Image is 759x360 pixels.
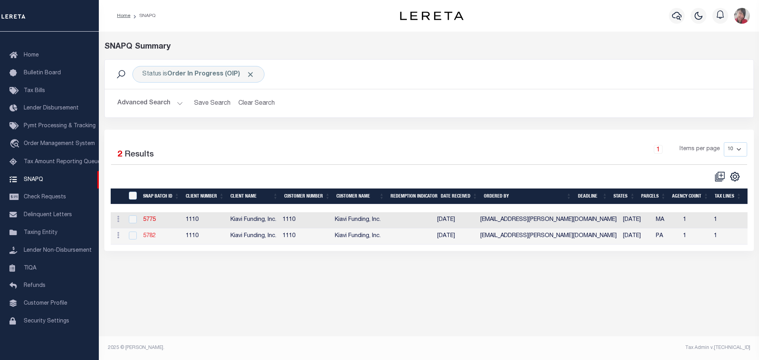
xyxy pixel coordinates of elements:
[125,149,154,161] label: Results
[24,141,95,147] span: Order Management System
[24,319,69,324] span: Security Settings
[24,194,66,200] span: Check Requests
[477,228,620,245] td: [EMAIL_ADDRESS][PERSON_NAME][DOMAIN_NAME]
[24,301,67,306] span: Customer Profile
[575,188,611,205] th: Deadline: activate to sort column ascending
[227,188,281,205] th: Client Name: activate to sort column ascending
[227,228,279,245] td: Kiavi Funding, Inc.
[24,177,43,182] span: SNAPQ
[183,228,227,245] td: 1110
[400,11,463,20] img: logo-dark.svg
[167,71,255,77] b: Order In Progress (OIP)
[653,212,680,228] td: MA
[477,212,620,228] td: [EMAIL_ADDRESS][PERSON_NAME][DOMAIN_NAME]
[734,8,750,24] button: GCole@lereta.net
[653,228,680,245] td: PA
[680,145,720,154] span: Items per page
[117,13,130,18] a: Home
[620,212,653,228] td: [DATE]
[246,70,255,79] span: Click to Remove
[143,233,156,239] a: 5782
[435,344,750,351] div: Tax Admin v.[TECHNICAL_ID]
[279,212,332,228] td: 1110
[481,188,575,205] th: Ordered By: activate to sort column ascending
[279,228,332,245] td: 1110
[638,188,669,205] th: Parcels: activate to sort column ascending
[654,145,663,154] a: 1
[438,188,481,205] th: Date Received: activate to sort column ascending
[140,188,183,205] th: SNAP BATCH ID: activate to sort column ascending
[24,283,45,288] span: Refunds
[124,188,140,205] th: SNAPBatchId
[620,228,653,245] td: [DATE]
[24,248,92,253] span: Lender Non-Disbursement
[130,12,155,19] li: SNAPQ
[24,88,45,94] span: Tax Bills
[680,212,711,228] td: 1
[132,66,264,83] div: Status is
[24,212,72,218] span: Delinquent Letters
[9,139,22,149] i: travel_explore
[189,96,235,111] button: Save Search
[183,188,227,205] th: Client Number: activate to sort column ascending
[24,159,101,165] span: Tax Amount Reporting Queue
[711,228,753,245] td: 1
[24,53,39,58] span: Home
[669,188,712,205] th: Agency Count: activate to sort column ascending
[680,228,711,245] td: 1
[143,217,156,222] a: 5775
[24,123,96,129] span: Pymt Processing & Tracking
[333,188,387,205] th: Customer Name: activate to sort column ascending
[332,212,384,228] td: Kiavi Funding, Inc.
[281,188,333,205] th: Customer Number: activate to sort column ascending
[235,96,278,111] button: Clear Search
[711,212,753,228] td: 1
[712,188,744,205] th: Tax Lines: activate to sort column ascending
[102,344,429,351] div: 2025 © [PERSON_NAME].
[24,106,79,111] span: Lender Disbursement
[117,96,183,111] button: Advanced Search
[434,228,477,245] td: [DATE]
[24,230,57,236] span: Taxing Entity
[610,188,638,205] th: States: activate to sort column ascending
[117,151,122,159] span: 2
[24,70,61,76] span: Bulletin Board
[332,228,384,245] td: Kiavi Funding, Inc.
[434,212,477,228] td: [DATE]
[104,41,754,53] div: SNAPQ Summary
[227,212,279,228] td: Kiavi Funding, Inc.
[387,188,438,205] th: Redemption Indicator
[24,265,36,271] span: TIQA
[183,212,227,228] td: 1110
